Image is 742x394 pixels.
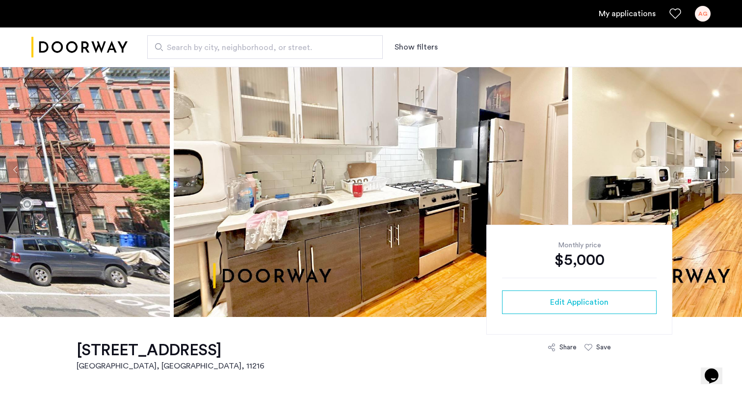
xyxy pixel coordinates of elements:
h1: [STREET_ADDRESS] [77,341,265,360]
img: logo [31,29,128,66]
div: Monthly price [502,240,657,250]
input: Apartment Search [147,35,383,59]
button: button [502,290,657,314]
div: Save [596,342,611,352]
div: Share [559,342,577,352]
div: AG [695,6,711,22]
a: Cazamio logo [31,29,128,66]
a: My application [599,8,656,20]
a: Favorites [669,8,681,20]
img: apartment [174,23,568,317]
a: [STREET_ADDRESS][GEOGRAPHIC_DATA], [GEOGRAPHIC_DATA], 11216 [77,341,265,372]
h2: [GEOGRAPHIC_DATA], [GEOGRAPHIC_DATA] , 11216 [77,360,265,372]
span: Search by city, neighborhood, or street. [167,42,355,53]
div: $5,000 [502,250,657,270]
button: Show or hide filters [395,41,438,53]
span: Edit Application [550,296,609,308]
button: Previous apartment [7,161,24,178]
iframe: chat widget [701,355,732,384]
button: Next apartment [718,161,735,178]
